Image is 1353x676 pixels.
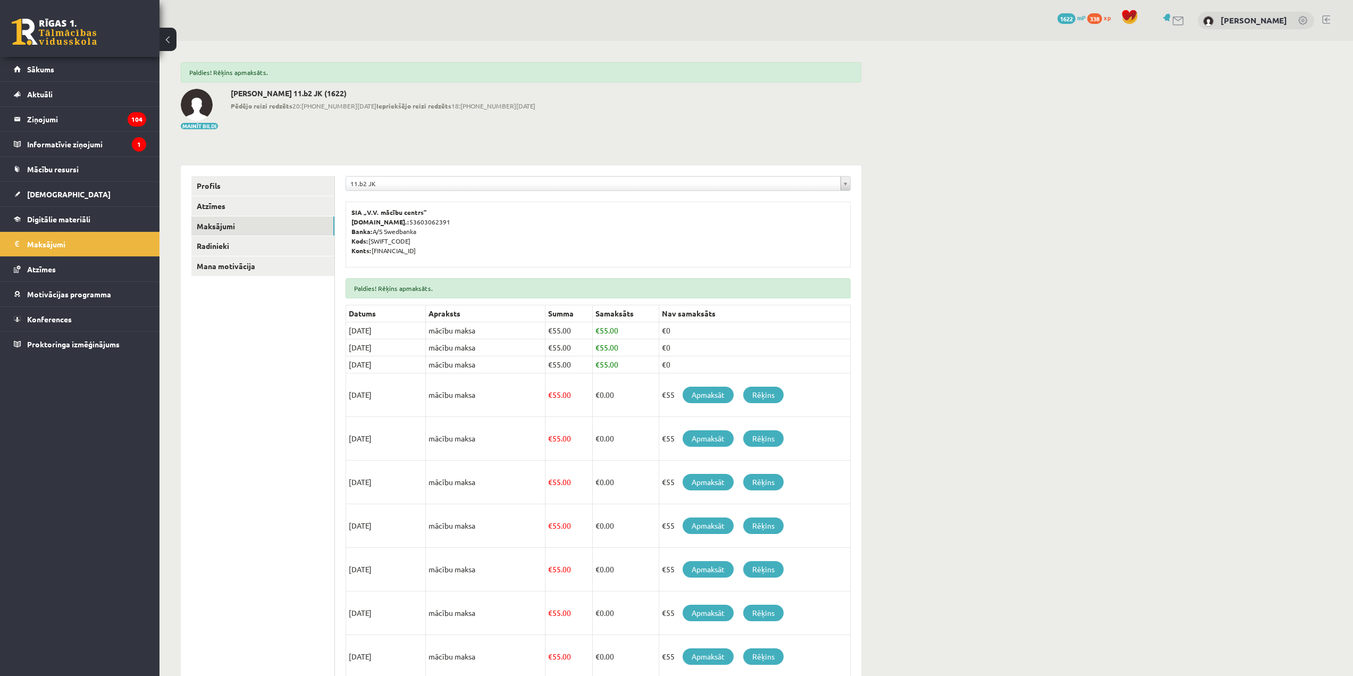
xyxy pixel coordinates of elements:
[14,182,146,206] a: [DEMOGRAPHIC_DATA]
[231,89,535,98] h2: [PERSON_NAME] 11.b2 JK (1622)
[545,322,593,339] td: 55.00
[346,591,426,635] td: [DATE]
[659,417,850,461] td: €55
[1057,13,1086,22] a: 1622 mP
[683,430,734,447] a: Apmaksāt
[27,189,111,199] span: [DEMOGRAPHIC_DATA]
[683,387,734,403] a: Apmaksāt
[659,461,850,504] td: €55
[346,356,426,373] td: [DATE]
[191,176,334,196] a: Profils
[191,216,334,236] a: Maksājumi
[548,564,552,574] span: €
[27,232,146,256] legend: Maksājumi
[659,356,850,373] td: €0
[426,591,545,635] td: mācību maksa
[545,373,593,417] td: 55.00
[592,339,659,356] td: 55.00
[14,107,146,131] a: Ziņojumi104
[14,307,146,331] a: Konferences
[346,339,426,356] td: [DATE]
[27,107,146,131] legend: Ziņojumi
[426,548,545,591] td: mācību maksa
[545,461,593,504] td: 55.00
[1087,13,1102,24] span: 338
[346,504,426,548] td: [DATE]
[376,102,451,110] b: Iepriekšējo reizi redzēts
[548,360,552,369] span: €
[426,339,545,356] td: mācību maksa
[426,322,545,339] td: mācību maksa
[743,387,784,403] a: Rēķins
[426,461,545,504] td: mācību maksa
[27,89,53,99] span: Aktuāli
[426,373,545,417] td: mācību maksa
[659,305,850,322] th: Nav samaksāts
[346,548,426,591] td: [DATE]
[683,518,734,534] a: Apmaksāt
[14,257,146,281] a: Atzīmes
[14,282,146,306] a: Motivācijas programma
[346,177,850,190] a: 11.b2 JK
[346,417,426,461] td: [DATE]
[545,339,593,356] td: 55.00
[181,62,861,82] div: Paldies! Rēķins apmaksāts.
[548,326,552,335] span: €
[231,101,535,111] span: 20:[PHONE_NUMBER][DATE] 18:[PHONE_NUMBER][DATE]
[548,521,552,530] span: €
[548,433,552,443] span: €
[743,474,784,490] a: Rēķins
[545,548,593,591] td: 55.00
[14,57,146,81] a: Sākums
[27,214,90,224] span: Digitālie materiāli
[346,278,851,298] div: Paldies! Rēķins apmaksāts.
[659,548,850,591] td: €55
[181,89,213,121] img: Liena Lūsīte
[191,196,334,216] a: Atzīmes
[659,591,850,635] td: €55
[683,474,734,490] a: Apmaksāt
[595,326,600,335] span: €
[545,504,593,548] td: 55.00
[592,322,659,339] td: 55.00
[548,390,552,399] span: €
[592,373,659,417] td: 0.00
[1057,13,1075,24] span: 1622
[659,322,850,339] td: €0
[14,207,146,231] a: Digitālie materiāli
[231,102,292,110] b: Pēdējo reizi redzēts
[14,332,146,356] a: Proktoringa izmēģinājums
[191,236,334,256] a: Radinieki
[592,548,659,591] td: 0.00
[351,237,368,245] b: Kods:
[743,561,784,578] a: Rēķins
[14,232,146,256] a: Maksājumi
[595,433,600,443] span: €
[346,322,426,339] td: [DATE]
[592,417,659,461] td: 0.00
[426,356,545,373] td: mācību maksa
[1104,13,1111,22] span: xp
[346,461,426,504] td: [DATE]
[545,417,593,461] td: 55.00
[595,521,600,530] span: €
[659,373,850,417] td: €55
[426,305,545,322] th: Apraksts
[191,256,334,276] a: Mana motivācija
[27,339,120,349] span: Proktoringa izmēģinājums
[548,608,552,617] span: €
[351,246,372,255] b: Konts:
[595,652,600,661] span: €
[351,218,409,226] b: [DOMAIN_NAME].:
[351,227,373,236] b: Banka:
[592,461,659,504] td: 0.00
[351,207,845,255] p: 53603062391 A/S Swedbanka [SWIFT_CODE] [FINANCIAL_ID]
[548,652,552,661] span: €
[346,305,426,322] th: Datums
[545,591,593,635] td: 55.00
[683,648,734,665] a: Apmaksāt
[14,82,146,106] a: Aktuāli
[181,123,218,129] button: Mainīt bildi
[14,157,146,181] a: Mācību resursi
[595,390,600,399] span: €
